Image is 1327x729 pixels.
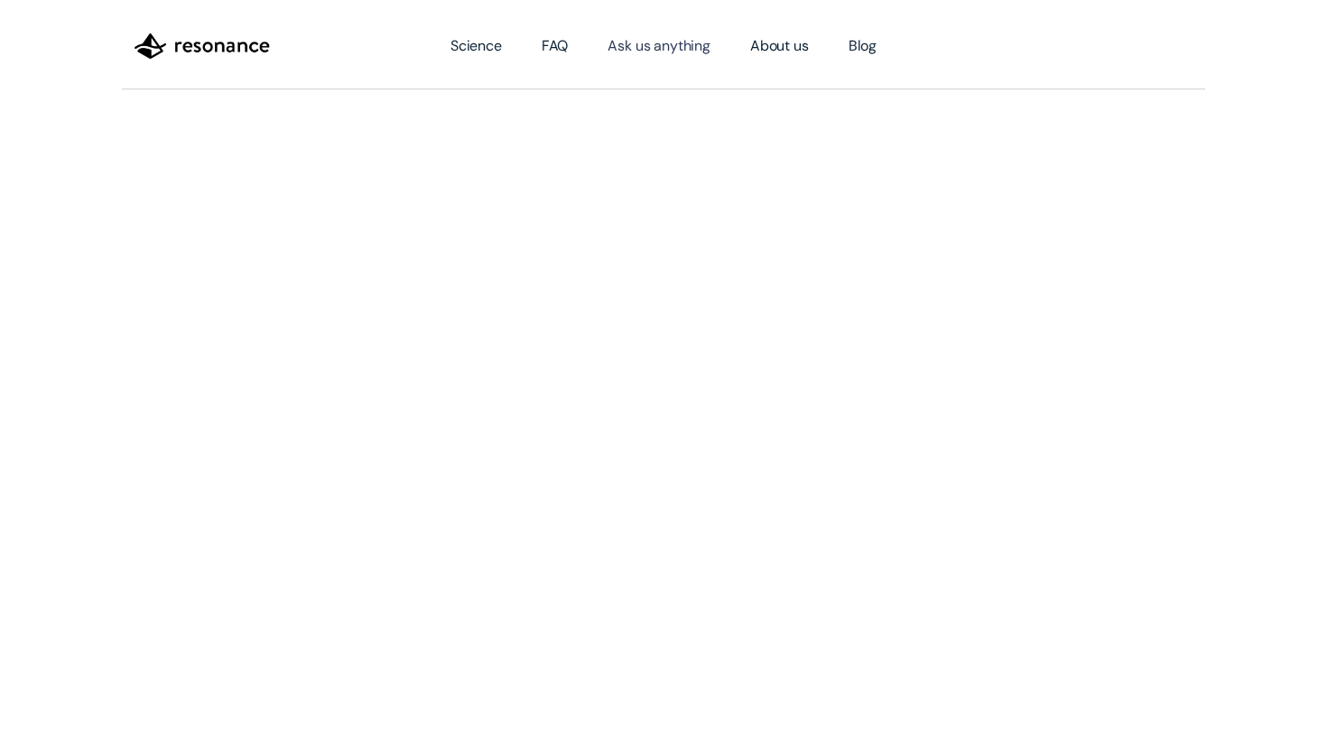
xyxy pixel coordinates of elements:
[522,21,589,71] a: FAQ
[431,21,522,71] a: Science
[829,21,896,71] a: Blog
[730,21,829,71] a: About us
[588,21,730,71] a: Ask us anything
[122,18,283,74] a: home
